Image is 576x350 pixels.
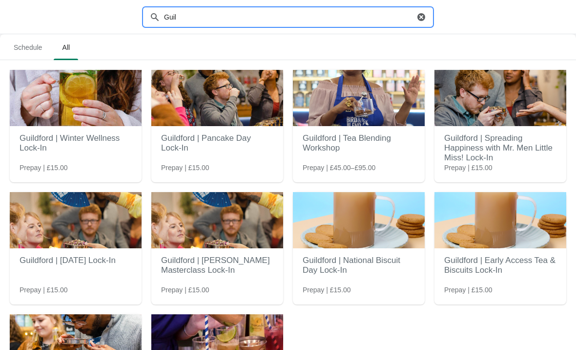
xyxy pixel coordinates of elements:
[434,192,566,248] img: Guildford | Early Access Tea & Biscuits Lock-In
[444,285,493,295] span: Prepay | £15.00
[444,129,556,168] h2: Guildford | Spreading Happiness with Mr. Men Little Miss! Lock-In
[10,192,142,248] img: Guildford | Easter Lock-In
[161,285,209,295] span: Prepay | £15.00
[20,285,68,295] span: Prepay | £15.00
[54,39,78,56] span: All
[416,12,426,22] button: Clear
[161,251,273,280] h2: Guildford | [PERSON_NAME] Masterclass Lock-In
[151,70,283,126] img: Guildford | Pancake Day Lock-In
[161,163,209,173] span: Prepay | £15.00
[303,163,375,173] span: Prepay | £45.00–£95.00
[303,251,415,280] h2: Guildford | National Biscuit Day Lock-In
[444,163,493,173] span: Prepay | £15.00
[164,8,414,26] input: Search
[434,70,566,126] img: Guildford | Spreading Happiness with Mr. Men Little Miss! Lock-In
[20,251,132,270] h2: Guildford | [DATE] Lock-In
[161,129,273,158] h2: Guildford | Pancake Day Lock-In
[293,192,425,248] img: Guildford | National Biscuit Day Lock-In
[444,251,556,280] h2: Guildford | Early Access Tea & Biscuits Lock-In
[10,70,142,126] img: Guildford | Winter Wellness Lock-In
[303,285,351,295] span: Prepay | £15.00
[293,70,425,126] img: Guildford | Tea Blending Workshop
[6,39,50,56] span: Schedule
[20,163,68,173] span: Prepay | £15.00
[151,192,283,248] img: Guildford | Earl Grey Masterclass Lock-In
[303,129,415,158] h2: Guildford | Tea Blending Workshop
[20,129,132,158] h2: Guildford | Winter Wellness Lock-In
